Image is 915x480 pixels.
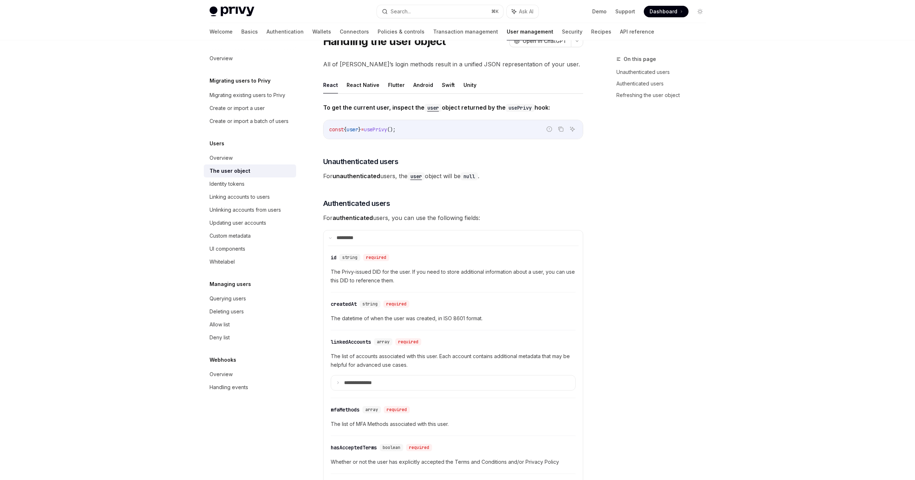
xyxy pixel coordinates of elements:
[344,126,347,133] span: {
[204,151,296,164] a: Overview
[204,203,296,216] a: Unlinking accounts from users
[210,280,251,289] h5: Managing users
[333,172,380,180] strong: unauthenticated
[378,23,424,40] a: Policies & controls
[362,301,378,307] span: string
[347,76,379,93] button: React Native
[424,104,442,112] code: user
[523,38,567,45] span: Open in ChatGPT
[383,445,400,450] span: boolean
[204,318,296,331] a: Allow list
[365,407,378,413] span: array
[210,232,251,240] div: Custom metadata
[210,6,254,17] img: light logo
[204,305,296,318] a: Deleting users
[267,23,304,40] a: Authentication
[442,76,455,93] button: Swift
[329,126,344,133] span: const
[331,268,576,285] span: The Privy-issued DID for the user. If you need to store additional information about a user, you ...
[694,6,706,17] button: Toggle dark mode
[377,339,390,345] span: array
[241,23,258,40] a: Basics
[545,124,554,134] button: Report incorrect code
[391,7,411,16] div: Search...
[210,54,233,63] div: Overview
[323,76,338,93] button: React
[210,294,246,303] div: Querying users
[331,458,576,466] span: Whether or not the user has explicitly accepted the Terms and Conditions and/or Privacy Policy
[323,171,583,181] span: For users, the object will be .
[644,6,689,17] a: Dashboard
[210,91,285,100] div: Migrating existing users to Privy
[204,292,296,305] a: Querying users
[333,214,373,221] strong: authenticated
[616,89,712,101] a: Refreshing the user object
[210,219,266,227] div: Updating user accounts
[556,124,566,134] button: Copy the contents from the code block
[340,23,369,40] a: Connectors
[650,8,677,15] span: Dashboard
[204,52,296,65] a: Overview
[210,23,233,40] a: Welcome
[331,406,360,413] div: mfaMethods
[413,76,433,93] button: Android
[331,444,377,451] div: hasAcceptedTerms
[323,198,390,208] span: Authenticated users
[210,257,235,266] div: Whitelabel
[347,126,358,133] span: user
[616,66,712,78] a: Unauthenticated users
[210,76,270,85] h5: Migrating users to Privy
[424,104,442,111] a: user
[620,23,654,40] a: API reference
[331,352,576,369] span: The list of accounts associated with this user. Each account contains additional metadata that ma...
[210,307,244,316] div: Deleting users
[331,300,357,308] div: createdAt
[323,157,399,167] span: Unauthenticated users
[615,8,635,15] a: Support
[406,444,432,451] div: required
[210,180,245,188] div: Identity tokens
[204,190,296,203] a: Linking accounts to users
[210,245,245,253] div: UI components
[433,23,498,40] a: Transaction management
[210,117,289,125] div: Create or import a batch of users
[323,59,583,69] span: All of [PERSON_NAME]’s login methods result in a unified JSON representation of your user.
[387,126,396,133] span: ();
[210,370,233,379] div: Overview
[204,331,296,344] a: Deny list
[616,78,712,89] a: Authenticated users
[507,23,553,40] a: User management
[519,8,533,15] span: Ask AI
[461,172,478,180] code: null
[210,139,224,148] h5: Users
[210,333,230,342] div: Deny list
[210,167,250,175] div: The user object
[323,213,583,223] span: For users, you can use the following fields:
[210,154,233,162] div: Overview
[210,320,230,329] div: Allow list
[377,5,503,18] button: Search...⌘K
[204,368,296,381] a: Overview
[591,23,611,40] a: Recipes
[395,338,421,345] div: required
[204,115,296,128] a: Create or import a batch of users
[384,406,410,413] div: required
[210,356,236,364] h5: Webhooks
[364,126,387,133] span: usePrivy
[331,338,371,345] div: linkedAccounts
[204,242,296,255] a: UI components
[509,35,571,47] button: Open in ChatGPT
[204,216,296,229] a: Updating user accounts
[363,254,389,261] div: required
[204,229,296,242] a: Custom metadata
[361,126,364,133] span: =
[408,172,425,180] a: user
[210,104,265,113] div: Create or import a user
[331,314,576,323] span: The datetime of when the user was created, in ISO 8601 format.
[331,420,576,428] span: The list of MFA Methods associated with this user.
[463,76,476,93] button: Unity
[358,126,361,133] span: }
[204,177,296,190] a: Identity tokens
[204,381,296,394] a: Handling events
[568,124,577,134] button: Ask AI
